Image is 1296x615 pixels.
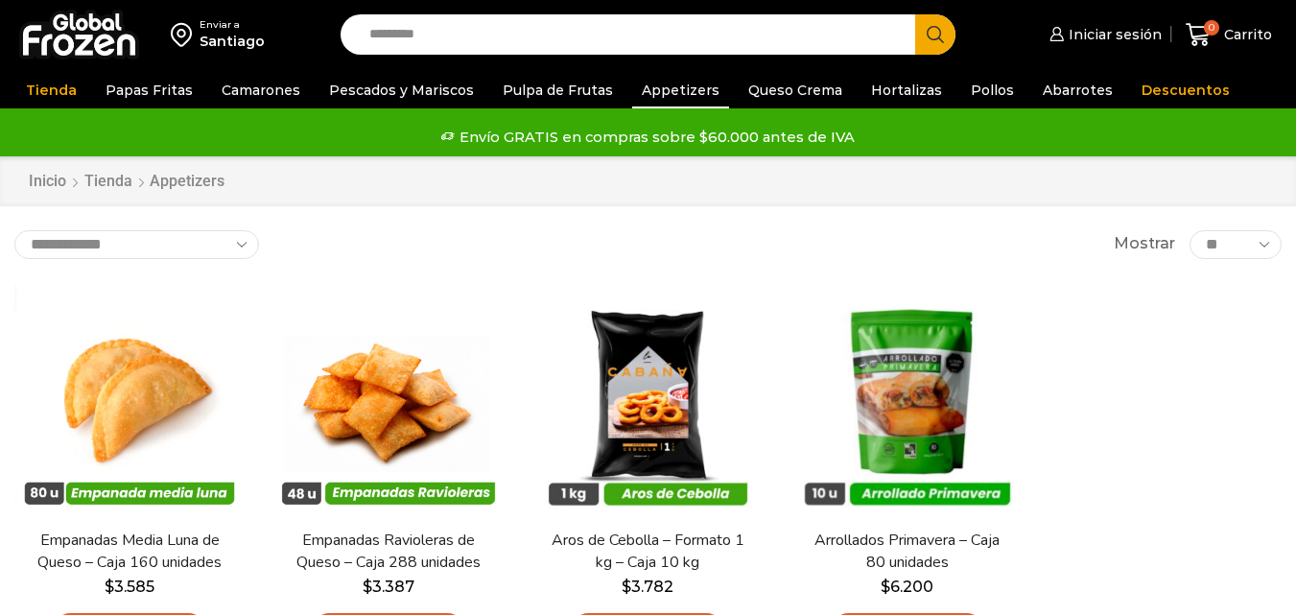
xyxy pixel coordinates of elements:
a: Appetizers [632,72,729,108]
a: Empanadas Ravioleras de Queso – Caja 288 unidades [285,530,492,574]
a: Hortalizas [861,72,952,108]
span: Carrito [1219,25,1272,44]
img: address-field-icon.svg [171,18,200,51]
button: Search button [915,14,955,55]
bdi: 3.782 [622,578,673,596]
div: Enviar a [200,18,265,32]
span: $ [622,578,631,596]
a: Aros de Cebolla – Formato 1 kg – Caja 10 kg [544,530,751,574]
a: Descuentos [1132,72,1239,108]
a: Pollos [961,72,1024,108]
a: Arrollados Primavera – Caja 80 unidades [804,530,1011,574]
span: Mostrar [1114,233,1175,255]
a: Papas Fritas [96,72,202,108]
span: $ [881,578,890,596]
a: Queso Crema [739,72,852,108]
bdi: 6.200 [881,578,933,596]
a: Iniciar sesión [1045,15,1162,54]
a: Tienda [16,72,86,108]
span: $ [363,578,372,596]
a: Empanadas Media Luna de Queso – Caja 160 unidades [26,530,233,574]
a: Pulpa de Frutas [493,72,623,108]
a: Inicio [28,171,67,193]
a: Pescados y Mariscos [319,72,483,108]
bdi: 3.387 [363,578,414,596]
div: Santiago [200,32,265,51]
a: Abarrotes [1033,72,1122,108]
nav: Breadcrumb [28,171,224,193]
h1: Appetizers [150,172,224,190]
bdi: 3.585 [105,578,154,596]
select: Pedido de la tienda [14,230,259,259]
span: Iniciar sesión [1064,25,1162,44]
span: 0 [1204,20,1219,35]
span: $ [105,578,114,596]
a: 0 Carrito [1181,12,1277,58]
a: Tienda [83,171,133,193]
a: Camarones [212,72,310,108]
